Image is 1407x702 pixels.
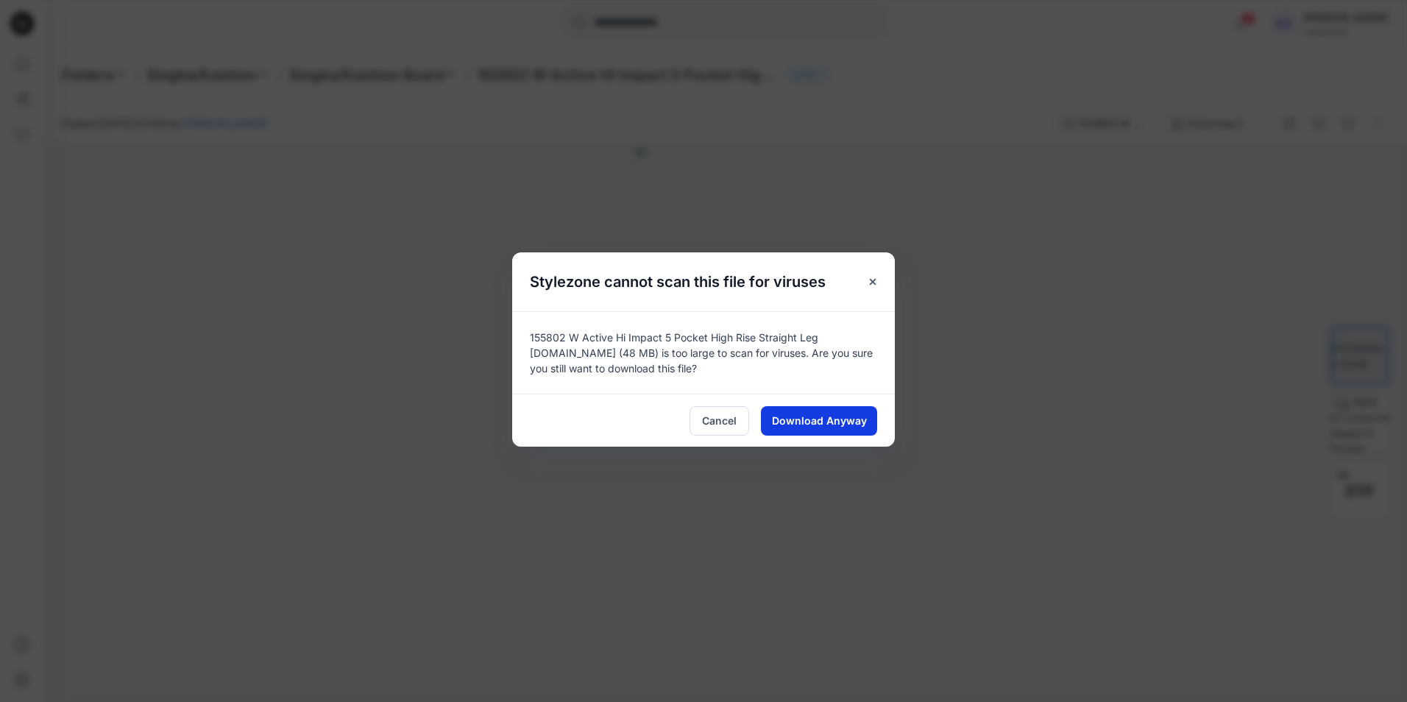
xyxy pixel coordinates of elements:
button: Download Anyway [761,406,877,436]
button: Cancel [690,406,749,436]
div: 155802 W Active Hi Impact 5 Pocket High Rise Straight Leg [DOMAIN_NAME] (48 MB) is too large to s... [512,311,895,394]
h5: Stylezone cannot scan this file for viruses [512,252,843,311]
span: Download Anyway [772,413,867,428]
span: Cancel [702,413,737,428]
button: Close [860,269,886,295]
